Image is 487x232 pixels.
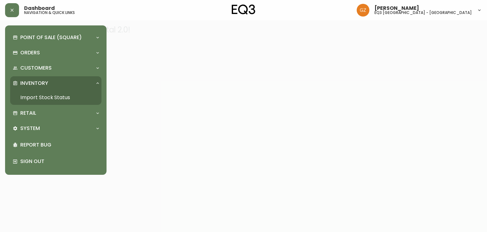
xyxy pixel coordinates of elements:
p: Sign Out [20,158,99,165]
div: System [10,121,101,135]
div: Customers [10,61,101,75]
span: [PERSON_NAME] [374,6,419,11]
p: Retail [20,110,36,117]
img: logo [232,4,255,15]
p: Inventory [20,80,48,87]
h5: navigation & quick links [24,11,75,15]
p: Report Bug [20,141,99,148]
img: 78875dbee59462ec7ba26e296000f7de [357,4,369,17]
h5: eq3 [GEOGRAPHIC_DATA] - [GEOGRAPHIC_DATA] [374,11,472,15]
div: Report Bug [10,137,101,153]
div: Sign Out [10,153,101,170]
p: System [20,125,40,132]
p: Customers [20,65,52,72]
span: Dashboard [24,6,55,11]
div: Point of Sale (Square) [10,31,101,44]
div: Orders [10,46,101,60]
a: Import Stock Status [10,90,101,105]
p: Point of Sale (Square) [20,34,82,41]
div: Inventory [10,76,101,90]
div: Retail [10,106,101,120]
p: Orders [20,49,40,56]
